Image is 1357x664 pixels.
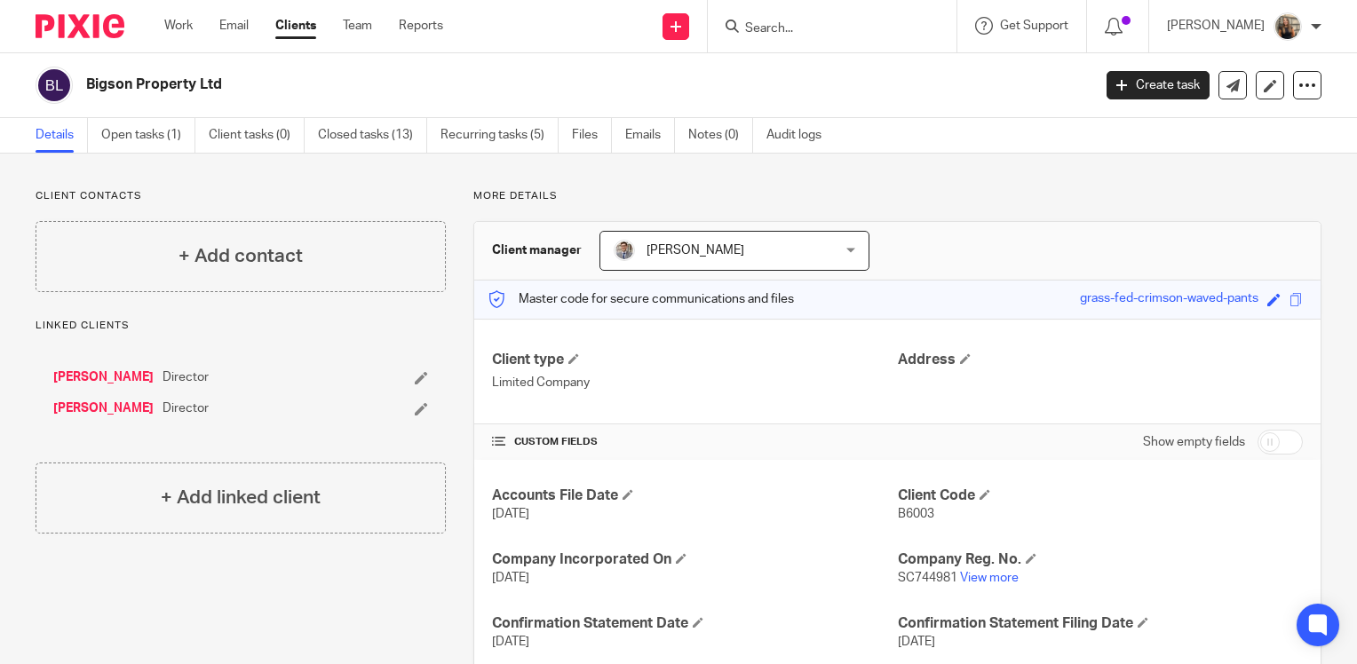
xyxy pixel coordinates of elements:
a: Files [572,118,612,153]
img: I%20like%20this%20one%20Deanoa.jpg [614,240,635,261]
span: Director [163,399,209,417]
a: Emails [625,118,675,153]
span: [DATE] [492,572,529,584]
h4: Client type [492,351,897,369]
h3: Client manager [492,241,582,259]
label: Show empty fields [1143,433,1245,451]
p: Linked clients [36,319,446,333]
h4: Address [898,351,1303,369]
p: [PERSON_NAME] [1167,17,1265,35]
p: More details [473,189,1321,203]
input: Search [743,21,903,37]
h4: Company Incorporated On [492,550,897,569]
a: View more [960,572,1019,584]
div: grass-fed-crimson-waved-pants [1080,289,1258,310]
a: Create task [1107,71,1210,99]
a: Reports [399,17,443,35]
a: Work [164,17,193,35]
a: Team [343,17,372,35]
span: [DATE] [492,508,529,520]
a: Recurring tasks (5) [440,118,559,153]
a: Client tasks (0) [209,118,305,153]
span: Director [163,368,209,386]
a: [PERSON_NAME] [53,368,154,386]
h4: Accounts File Date [492,486,897,505]
h4: CUSTOM FIELDS [492,435,897,449]
img: svg%3E [36,67,73,104]
a: Notes (0) [688,118,753,153]
img: pic.png [1274,12,1302,41]
a: Email [219,17,249,35]
span: [PERSON_NAME] [647,244,744,257]
a: Closed tasks (13) [318,118,427,153]
span: [DATE] [492,636,529,648]
p: Limited Company [492,374,897,391]
p: Client contacts [36,189,446,203]
h4: + Add linked client [161,484,321,511]
h4: Client Code [898,486,1303,505]
h4: Confirmation Statement Filing Date [898,614,1303,633]
a: [PERSON_NAME] [53,399,154,417]
a: Details [36,118,88,153]
a: Clients [275,17,316,35]
img: Pixie [36,14,124,38]
p: Master code for secure communications and files [488,290,794,308]
h2: Bigson Property Ltd [86,75,881,94]
span: B6003 [898,508,934,520]
span: [DATE] [898,636,935,648]
a: Audit logs [766,118,835,153]
h4: + Add contact [179,242,303,270]
h4: Confirmation Statement Date [492,614,897,633]
span: SC744981 [898,572,957,584]
a: Open tasks (1) [101,118,195,153]
h4: Company Reg. No. [898,550,1303,569]
span: Get Support [1000,20,1068,32]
